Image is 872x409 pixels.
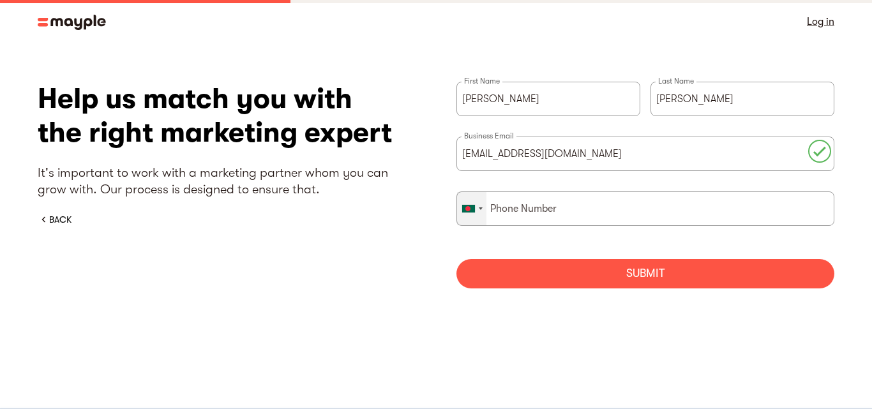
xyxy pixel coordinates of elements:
[807,13,834,31] a: Log in
[38,165,416,198] p: It's important to work with a marketing partner whom you can grow with. Our process is designed t...
[49,213,71,226] div: BACK
[456,191,834,226] input: Phone Number
[656,76,696,86] label: Last Name
[456,82,834,288] form: briefForm
[38,82,416,149] h1: Help us match you with the right marketing expert
[462,131,516,141] label: Business Email
[457,192,486,225] div: Bangladesh (বাংলাদেশ): +880
[462,76,502,86] label: First Name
